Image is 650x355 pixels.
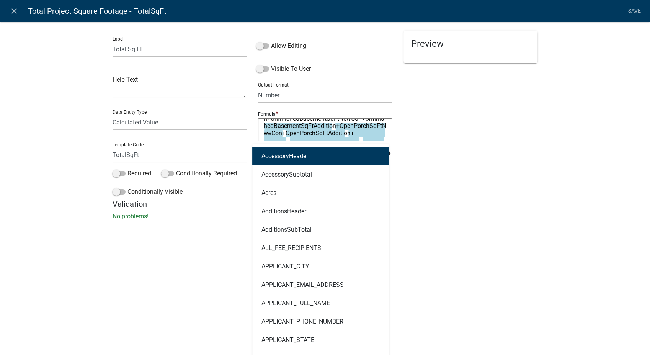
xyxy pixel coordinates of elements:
label: Visible To User [256,64,311,74]
span: Total Project Square Footage - TotalSqFt [28,3,167,19]
ngb-highlight: AccessoryHeader [261,153,308,159]
ngb-highlight: AdditionsSubTotal [261,227,312,233]
i: close [10,7,19,16]
label: Required [113,169,151,178]
ngb-highlight: AccessorySubtotal [261,172,312,178]
p: No problems! [113,212,537,221]
label: Allow Editing [256,41,306,51]
ngb-highlight: APPLICANT_FULL_NAME [261,300,330,306]
p: Formula [258,111,276,117]
ngb-highlight: APPLICANT_EMAIL_ADDRESS [261,282,344,288]
label: Conditionally Required [161,169,237,178]
ngb-highlight: AdditionsHeader [261,208,306,214]
ngb-highlight: APPLICANT_STATE [261,337,314,343]
ngb-highlight: Acres [261,190,276,196]
a: Save [625,4,644,18]
h5: Preview [411,38,530,49]
ngb-highlight: ALL_FEE_RECIPIENTS [261,245,321,251]
h5: Validation [113,200,537,209]
ngb-highlight: APPLICANT_CITY [261,263,309,270]
label: Conditionally Visible [113,187,183,196]
ngb-highlight: APPLICANT_PHONE_NUMBER [261,319,343,325]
